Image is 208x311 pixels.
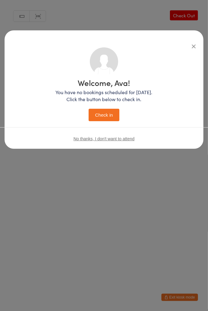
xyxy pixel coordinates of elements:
button: No thanks, I don't want to attend [73,136,134,141]
h1: Welcome, Ava! [56,79,153,87]
img: no_photo.png [90,47,118,76]
button: Check in [89,109,119,121]
p: You have no bookings scheduled for [DATE]. Click the button below to check in. [56,89,153,103]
